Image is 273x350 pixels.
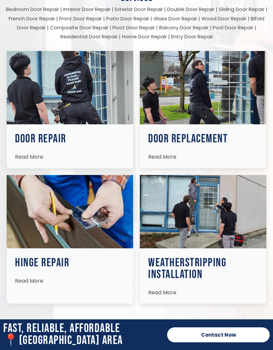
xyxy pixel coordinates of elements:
[7,175,133,248] img: Residential Door Repair 34
[15,257,125,269] h3: Hinge Repair
[15,153,43,161] span: Read More
[3,323,160,347] h2: Fast, Reliable, Affordable 📍[GEOGRAPHIC_DATA] Area
[148,257,258,280] h3: Weatherstripping Installation
[140,51,266,124] img: Residential Door Repair 33
[167,327,270,342] a: Contact Now
[7,51,133,124] img: Residential Door Repair 32
[15,133,125,145] h3: Door Repair
[3,5,270,41] div: Bedroom Door Repair | Interior Door Repair | Exterior Door Repair | Double Door Repair | Sliding ...
[140,175,266,248] img: Residential Door Repair 35
[148,289,176,296] span: Read More
[148,133,258,145] h3: Door Replacement
[201,332,236,337] span: Contact Now
[148,153,176,161] span: Read More
[15,277,43,285] span: Read More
